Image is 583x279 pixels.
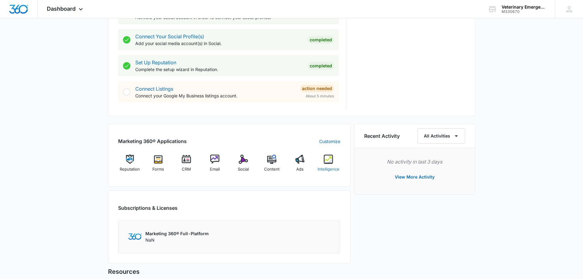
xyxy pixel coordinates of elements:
[118,155,142,177] a: Reputation
[319,138,340,145] a: Customize
[182,166,191,172] span: CRM
[210,166,220,172] span: Email
[308,62,334,70] div: Completed
[120,166,140,172] span: Reputation
[135,40,303,47] p: Add your social media account(s) in Social.
[135,59,176,66] a: Set Up Reputation
[502,5,546,9] div: account name
[364,158,465,165] p: No activity in last 3 days
[264,166,279,172] span: Content
[300,85,334,92] div: Action Needed
[306,93,334,99] span: About 5 minutes
[135,86,173,92] a: Connect Listings
[118,204,178,212] h2: Subscriptions & Licenses
[135,92,295,99] p: Connect your Google My Business listings account.
[146,155,170,177] a: Forms
[318,166,339,172] span: Intelligence
[308,36,334,43] div: Completed
[135,33,204,40] a: Connect Your Social Profile(s)
[417,128,465,144] button: All Activities
[389,170,441,184] button: View More Activity
[232,155,255,177] a: Social
[364,132,400,140] h6: Recent Activity
[317,155,340,177] a: Intelligence
[260,155,283,177] a: Content
[108,267,475,276] h5: Resources
[145,230,209,237] p: Marketing 360® Full-Platform
[145,230,209,243] div: NaN
[238,166,249,172] span: Social
[175,155,198,177] a: CRM
[203,155,227,177] a: Email
[288,155,312,177] a: Ads
[118,138,187,145] h2: Marketing 360® Applications
[152,166,164,172] span: Forms
[296,166,304,172] span: Ads
[502,9,546,14] div: account id
[135,66,303,73] p: Complete the setup wizard in Reputation.
[128,233,142,240] img: Marketing 360 Logo
[47,6,76,12] span: Dashboard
